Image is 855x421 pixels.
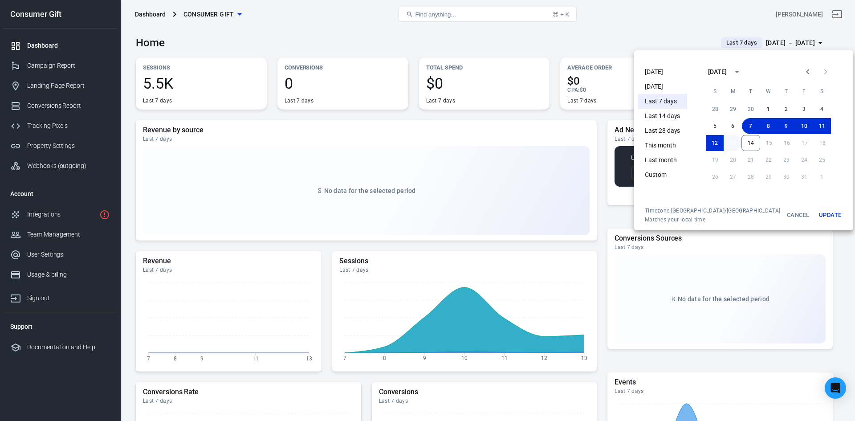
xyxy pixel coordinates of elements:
button: Update [816,207,844,223]
button: 6 [724,118,742,134]
button: 11 [813,118,831,134]
span: Sunday [707,82,723,100]
button: 1 [760,101,778,117]
button: 4 [813,101,831,117]
div: Open Intercom Messenger [825,377,846,399]
div: Timezone: [GEOGRAPHIC_DATA]/[GEOGRAPHIC_DATA] [645,207,780,214]
button: 3 [795,101,813,117]
button: Cancel [784,207,812,223]
button: Previous month [799,63,817,81]
li: Last 28 days [638,123,687,138]
button: 8 [760,118,778,134]
span: Thursday [778,82,794,100]
div: [DATE] [708,67,727,77]
span: Wednesday [761,82,777,100]
li: This month [638,138,687,153]
button: 7 [742,118,760,134]
button: calendar view is open, switch to year view [729,64,745,79]
button: 29 [724,101,742,117]
span: Saturday [814,82,830,100]
li: [DATE] [638,79,687,94]
button: 10 [795,118,813,134]
span: Monday [725,82,741,100]
li: Last 14 days [638,109,687,123]
li: Last 7 days [638,94,687,109]
li: Custom [638,168,687,182]
span: Tuesday [743,82,759,100]
button: 9 [778,118,795,134]
span: Matches your local time [645,216,780,223]
button: 13 [724,135,741,151]
span: Friday [796,82,812,100]
button: 2 [778,101,795,117]
li: [DATE] [638,65,687,79]
button: 14 [741,135,760,151]
li: Last month [638,153,687,168]
button: 5 [706,118,724,134]
button: 28 [706,101,724,117]
button: 30 [742,101,760,117]
button: 12 [706,135,724,151]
